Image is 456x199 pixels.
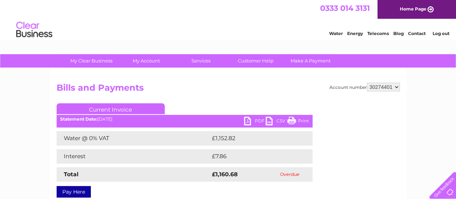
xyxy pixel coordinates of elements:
[281,54,340,68] a: Make A Payment
[287,117,309,127] a: Print
[210,149,296,164] td: £7.86
[212,171,238,178] strong: £1,160.68
[64,171,79,178] strong: Total
[60,116,97,122] b: Statement Date:
[329,83,400,91] div: Account number
[210,131,301,146] td: £1,152.82
[367,31,389,36] a: Telecoms
[116,54,176,68] a: My Account
[16,19,53,41] img: logo.png
[329,31,343,36] a: Water
[57,131,210,146] td: Water @ 0% VAT
[408,31,426,36] a: Contact
[57,83,400,96] h2: Bills and Payments
[393,31,404,36] a: Blog
[320,4,370,13] a: 0333 014 3131
[267,167,312,182] td: Overdue
[58,4,399,35] div: Clear Business is a trading name of Verastar Limited (registered in [GEOGRAPHIC_DATA] No. 3667643...
[57,103,165,114] a: Current Invoice
[57,186,91,198] a: Pay Here
[57,117,313,122] div: [DATE]
[226,54,285,68] a: Customer Help
[244,117,266,127] a: PDF
[57,149,210,164] td: Interest
[432,31,449,36] a: Log out
[266,117,287,127] a: CSV
[62,54,121,68] a: My Clear Business
[171,54,231,68] a: Services
[347,31,363,36] a: Energy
